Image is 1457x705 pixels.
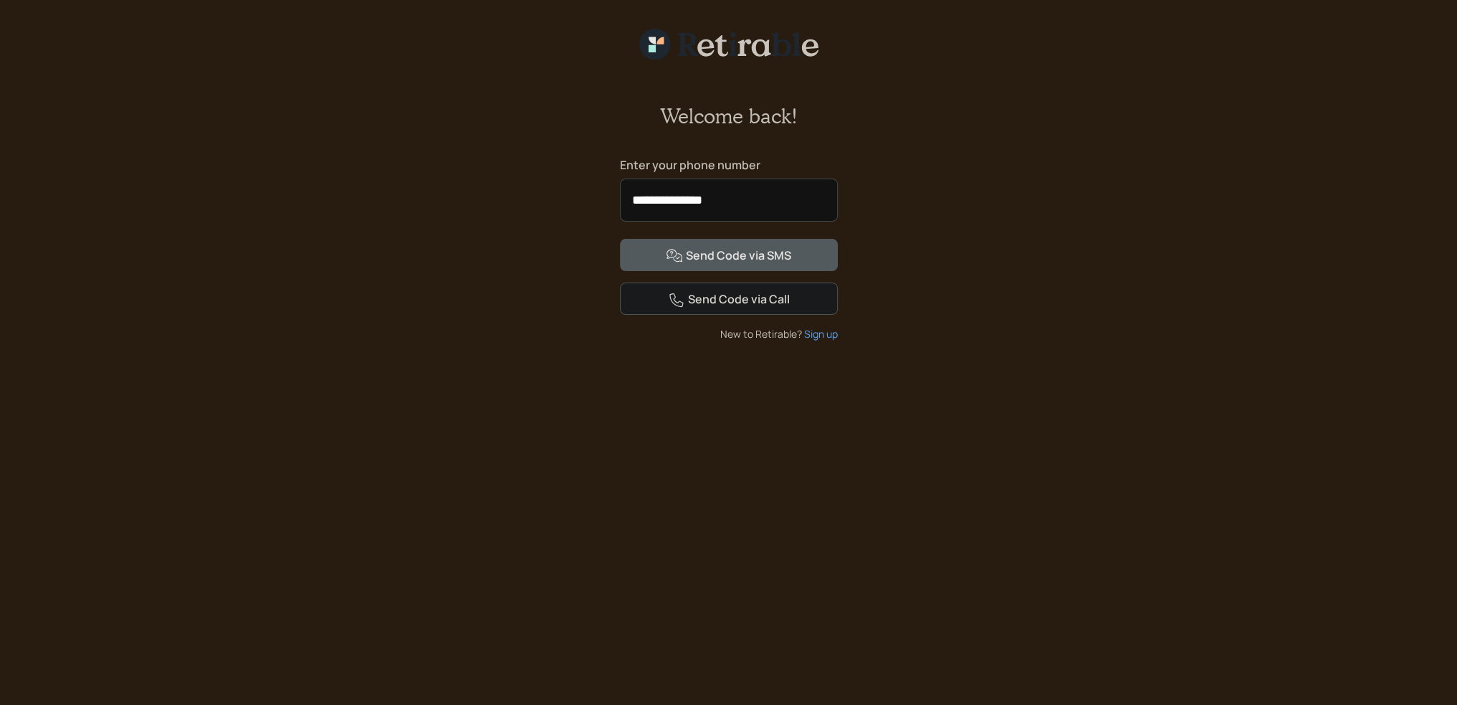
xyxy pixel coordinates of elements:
div: Sign up [804,326,838,341]
div: New to Retirable? [620,326,838,341]
div: Send Code via SMS [666,247,791,265]
button: Send Code via SMS [620,239,838,271]
div: Send Code via Call [668,291,790,308]
h2: Welcome back! [660,104,798,128]
label: Enter your phone number [620,157,838,173]
button: Send Code via Call [620,283,838,315]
